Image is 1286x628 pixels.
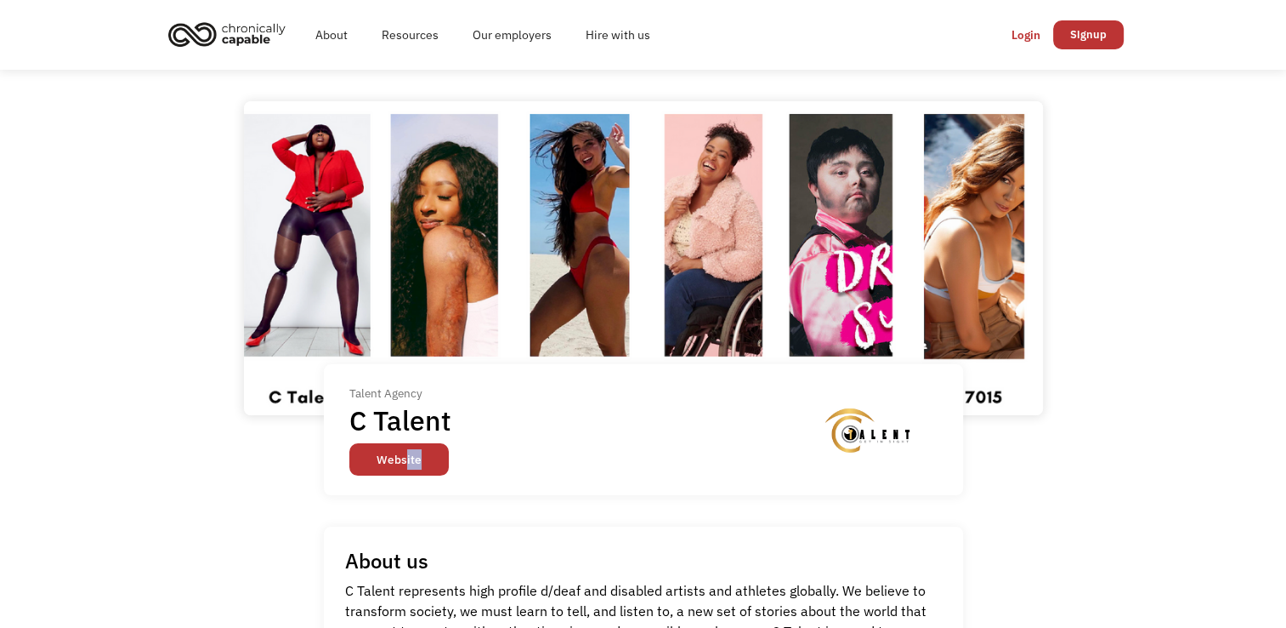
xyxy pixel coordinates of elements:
a: home [163,15,298,53]
div: Talent Agency [349,383,464,403]
a: Website [349,443,449,476]
a: Resources [365,8,456,62]
div: Login [1011,25,1040,45]
a: Hire with us [569,8,667,62]
h1: About us [345,548,428,574]
a: Login [999,20,1053,49]
h1: C Talent [349,403,451,437]
a: Signup [1053,20,1124,49]
a: About [298,8,365,62]
a: Our employers [456,8,569,62]
img: Chronically Capable logo [163,15,291,53]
